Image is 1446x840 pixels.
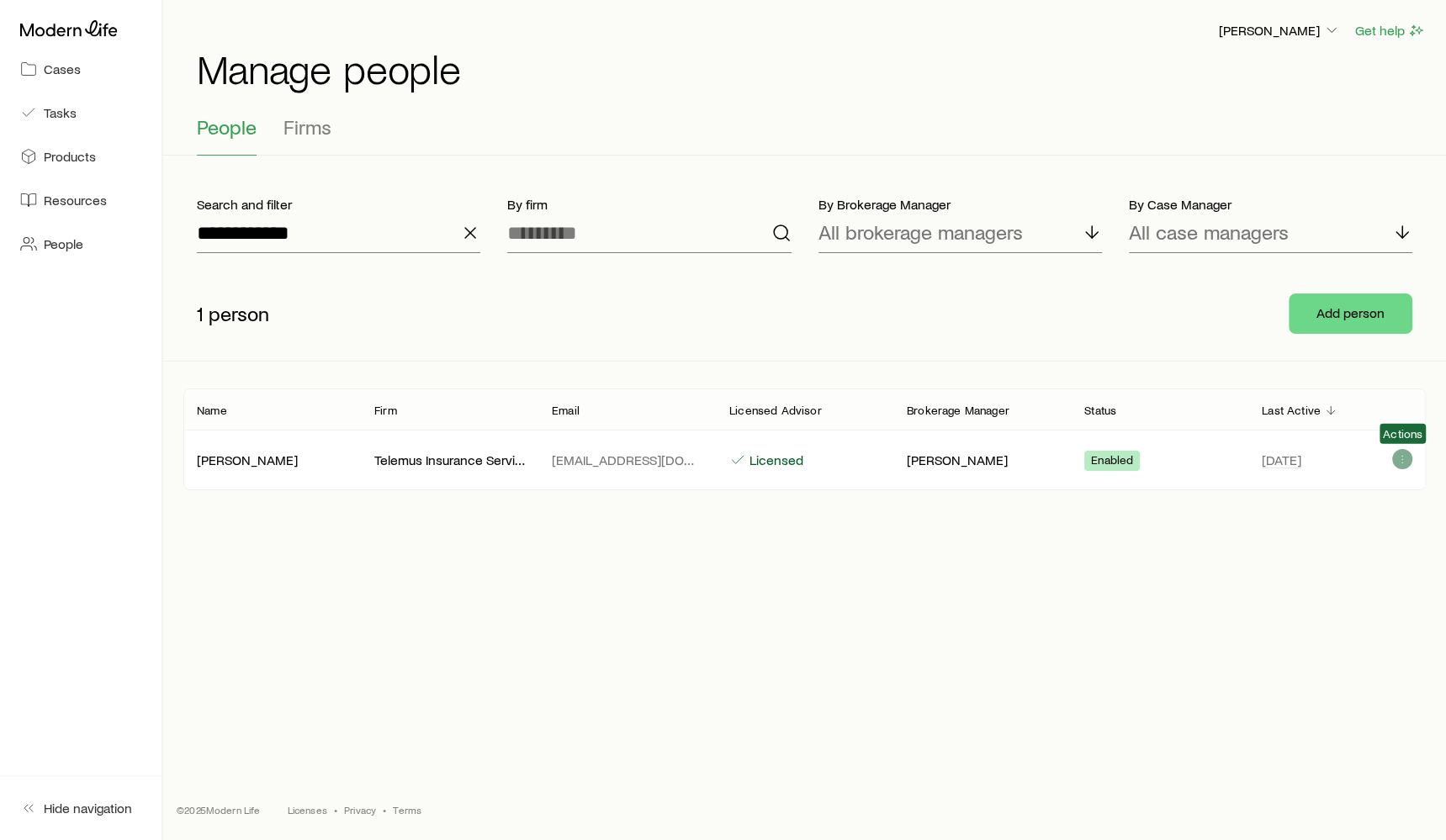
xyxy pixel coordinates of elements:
[374,404,397,417] p: Firm
[1262,452,1301,468] span: [DATE]
[374,452,525,469] div: Telemus Insurance Services LLC
[288,803,327,816] a: Licenses
[13,50,148,87] a: Cases
[197,452,347,468] p: Ari Fischman
[13,138,148,175] a: Products
[818,196,1102,213] p: By Brokerage Manager
[197,196,480,213] p: Search and filter
[197,404,227,417] p: Name
[334,803,337,816] span: •
[1262,404,1321,417] p: Last Active
[197,115,257,139] span: People
[197,302,204,325] span: 1
[1383,427,1422,441] span: Actions
[552,452,702,468] p: afischman@telemus.com
[1219,22,1340,39] p: [PERSON_NAME]
[1289,293,1412,334] button: Add person
[1129,220,1289,244] p: All case managers
[1091,453,1133,471] span: Enabled
[1218,21,1341,41] button: [PERSON_NAME]
[44,104,77,121] span: Tasks
[44,192,107,209] span: Resources
[13,182,148,219] a: Resources
[177,803,261,816] p: © 2025 Modern Life
[729,404,822,417] p: Licensed Advisor
[552,404,580,417] p: Email
[13,225,148,262] a: People
[393,803,421,816] a: Terms
[197,115,1412,156] div: People and firms tabs
[907,404,1009,417] p: Brokerage Manager
[283,115,331,139] span: Firms
[907,452,1057,468] p: Nick Weiler
[13,94,148,131] a: Tasks
[383,803,386,816] span: •
[1129,196,1412,213] p: By Case Manager
[1084,404,1116,417] p: Status
[13,790,148,827] button: Hide navigation
[44,800,132,816] span: Hide navigation
[344,803,376,816] a: Privacy
[44,61,81,77] span: Cases
[197,48,1426,88] h1: Manage people
[507,196,791,213] p: By firm
[1354,21,1426,40] button: Get help
[44,235,83,252] span: People
[44,148,96,165] span: Products
[209,302,269,325] span: person
[818,220,1023,244] p: All brokerage managers
[749,452,803,468] p: Licensed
